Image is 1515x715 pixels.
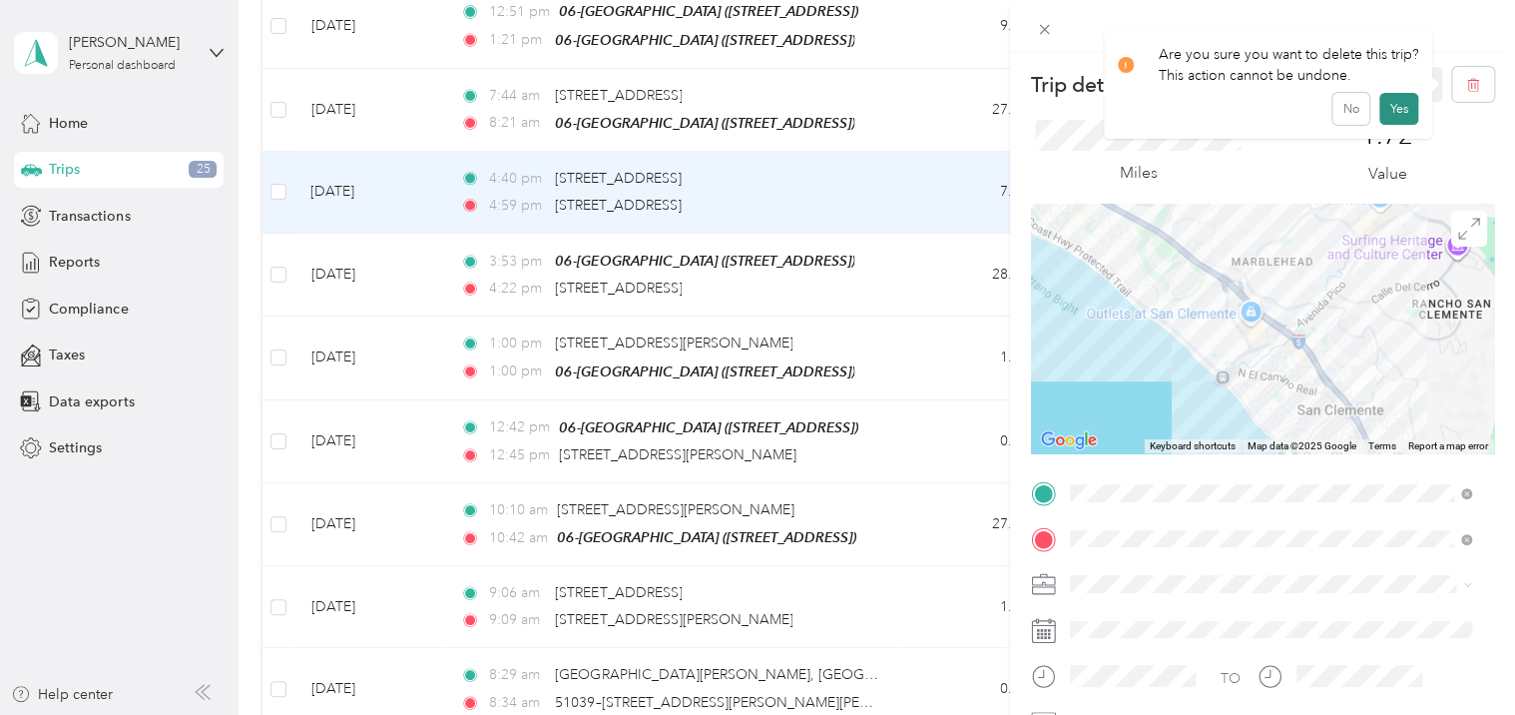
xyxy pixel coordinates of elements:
[1332,93,1369,125] button: No
[1031,71,1134,99] p: Trip details
[1036,427,1102,453] img: Google
[1368,440,1396,451] a: Terms (opens in new tab)
[1150,439,1236,453] button: Keyboard shortcuts
[1367,162,1406,187] p: Value
[1036,427,1102,453] a: Open this area in Google Maps (opens a new window)
[1403,603,1515,715] iframe: Everlance-gr Chat Button Frame
[1408,440,1488,451] a: Report a map error
[1248,440,1356,451] span: Map data ©2025 Google
[1379,93,1418,125] button: Yes
[1118,44,1419,86] div: Are you sure you want to delete this trip? This action cannot be undone.
[1119,161,1157,186] p: Miles
[1221,668,1241,689] div: TO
